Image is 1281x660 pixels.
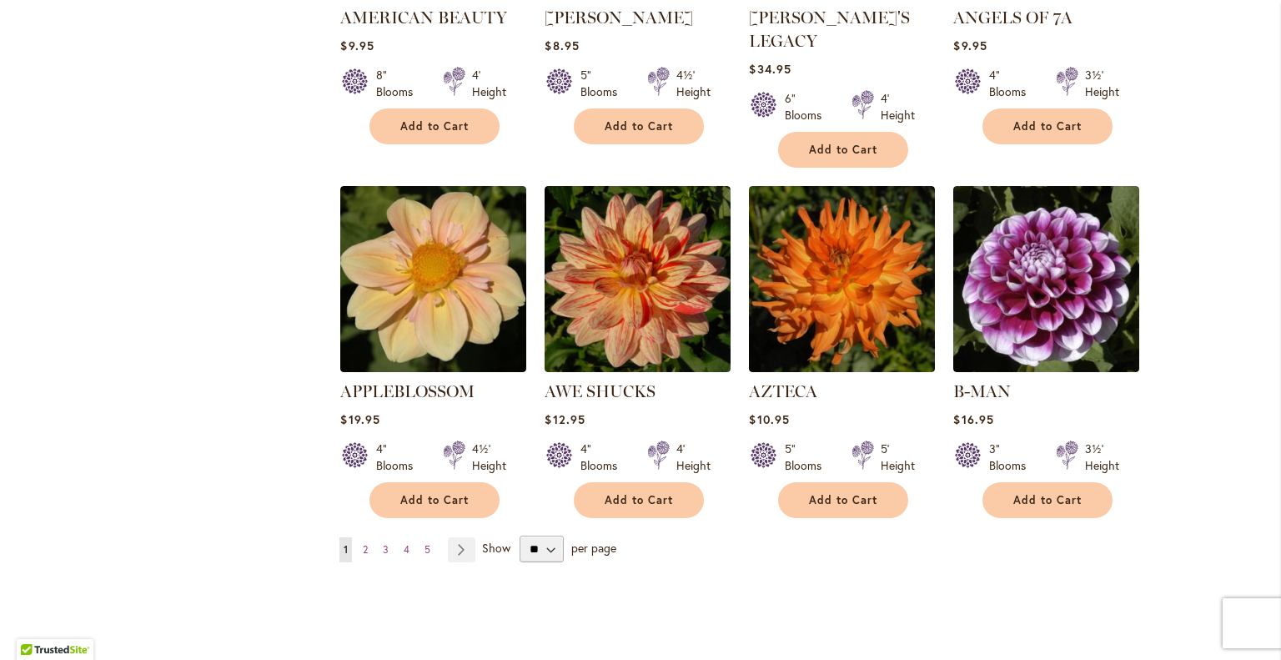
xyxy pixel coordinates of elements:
a: B-MAN [953,381,1011,401]
iframe: Launch Accessibility Center [13,601,59,647]
div: 4" Blooms [989,67,1036,100]
a: AZTECA [749,360,935,375]
div: 3½' Height [1085,441,1119,474]
div: 5" Blooms [580,67,627,100]
div: 4½' Height [472,441,506,474]
div: 5' Height [881,441,915,474]
button: Add to Cart [574,108,704,144]
a: 4 [399,537,414,562]
span: Add to Cart [809,143,877,157]
div: 3" Blooms [989,441,1036,474]
span: $8.95 [545,38,579,53]
img: AZTECA [749,186,935,372]
span: Add to Cart [605,493,673,507]
a: 3 [379,537,393,562]
div: 4' Height [676,441,711,474]
a: [PERSON_NAME] [545,8,693,28]
div: 3½' Height [1085,67,1119,100]
span: $12.95 [545,411,585,427]
a: 2 [359,537,372,562]
span: Add to Cart [605,119,673,134]
div: 8" Blooms [376,67,423,100]
button: Add to Cart [778,482,908,518]
img: AWE SHUCKS [545,186,731,372]
img: APPLEBLOSSOM [340,186,526,372]
div: 5" Blooms [785,441,831,474]
span: Add to Cart [400,119,469,134]
div: 6" Blooms [785,90,831,123]
span: $34.95 [749,61,791,77]
a: B-MAN [953,360,1139,375]
button: Add to Cart [574,482,704,518]
a: AZTECA [749,381,817,401]
span: Add to Cart [1013,493,1082,507]
span: Add to Cart [1013,119,1082,134]
span: 4 [404,543,409,556]
a: APPLEBLOSSOM [340,381,475,401]
span: Add to Cart [400,493,469,507]
div: 4" Blooms [580,441,627,474]
a: AMERICAN BEAUTY [340,8,507,28]
a: ANGELS OF 7A [953,8,1073,28]
button: Add to Cart [778,132,908,168]
button: Add to Cart [982,482,1113,518]
span: $10.95 [749,411,789,427]
span: $9.95 [953,38,987,53]
img: B-MAN [953,186,1139,372]
span: 3 [383,543,389,556]
a: AWE SHUCKS [545,381,656,401]
div: 4' Height [881,90,915,123]
span: 2 [363,543,368,556]
span: Show [482,540,510,556]
button: Add to Cart [982,108,1113,144]
div: 4' Height [472,67,506,100]
span: 5 [424,543,430,556]
span: $9.95 [340,38,374,53]
button: Add to Cart [369,108,500,144]
div: 4½' Height [676,67,711,100]
a: 5 [420,537,435,562]
span: per page [571,540,616,556]
a: APPLEBLOSSOM [340,360,526,375]
a: AWE SHUCKS [545,360,731,375]
div: 4" Blooms [376,441,423,474]
a: [PERSON_NAME]'S LEGACY [749,8,910,51]
span: $16.95 [953,411,993,427]
span: 1 [344,543,348,556]
span: $19.95 [340,411,379,427]
button: Add to Cart [369,482,500,518]
span: Add to Cart [809,493,877,507]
